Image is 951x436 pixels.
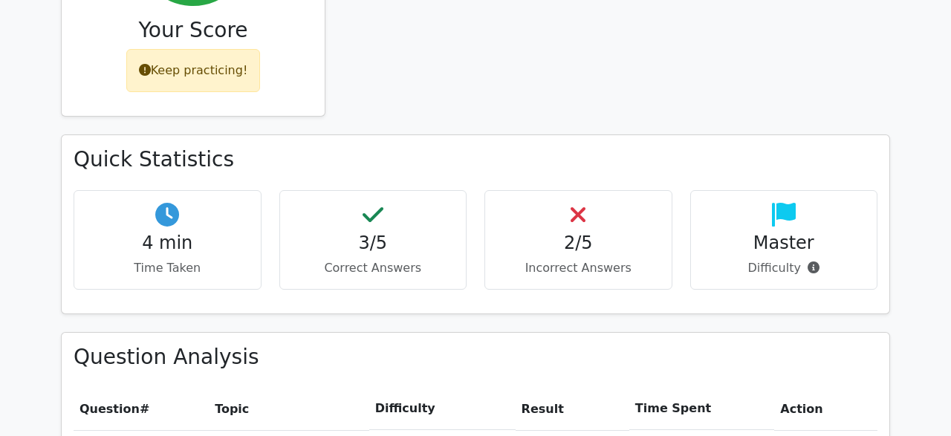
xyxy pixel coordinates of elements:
[74,388,209,430] th: #
[774,388,877,430] th: Action
[209,388,369,430] th: Topic
[86,259,249,277] p: Time Taken
[74,345,877,370] h3: Question Analysis
[516,388,629,430] th: Result
[497,259,660,277] p: Incorrect Answers
[79,402,140,416] span: Question
[703,259,866,277] p: Difficulty
[292,259,455,277] p: Correct Answers
[703,232,866,254] h4: Master
[126,49,261,92] div: Keep practicing!
[369,388,516,430] th: Difficulty
[74,18,313,43] h3: Your Score
[629,388,774,430] th: Time Spent
[74,147,877,172] h3: Quick Statistics
[497,232,660,254] h4: 2/5
[292,232,455,254] h4: 3/5
[86,232,249,254] h4: 4 min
